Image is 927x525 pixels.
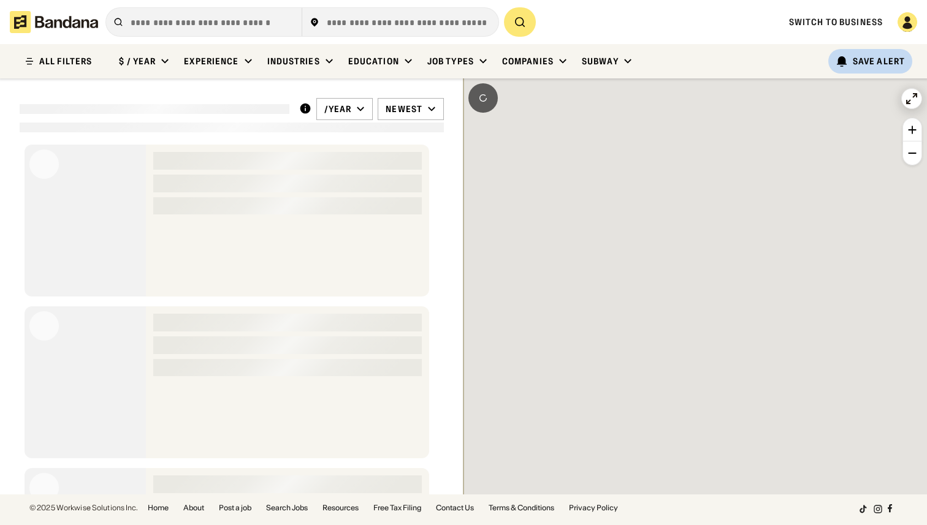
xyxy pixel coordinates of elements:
div: grid [20,140,444,494]
div: Save Alert [853,56,905,67]
a: Search Jobs [266,504,308,512]
div: Subway [582,56,619,67]
div: Newest [386,104,422,115]
a: Terms & Conditions [489,504,554,512]
div: © 2025 Workwise Solutions Inc. [29,504,138,512]
div: Experience [184,56,238,67]
img: Bandana logotype [10,11,98,33]
a: About [183,504,204,512]
a: Post a job [219,504,251,512]
div: /year [324,104,352,115]
a: Resources [322,504,359,512]
div: Job Types [427,56,474,67]
a: Privacy Policy [569,504,618,512]
div: ALL FILTERS [39,57,92,66]
a: Switch to Business [789,17,883,28]
div: $ / year [119,56,156,67]
a: Free Tax Filing [373,504,421,512]
div: Education [348,56,399,67]
div: Industries [267,56,320,67]
a: Home [148,504,169,512]
a: Contact Us [436,504,474,512]
div: Companies [502,56,554,67]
